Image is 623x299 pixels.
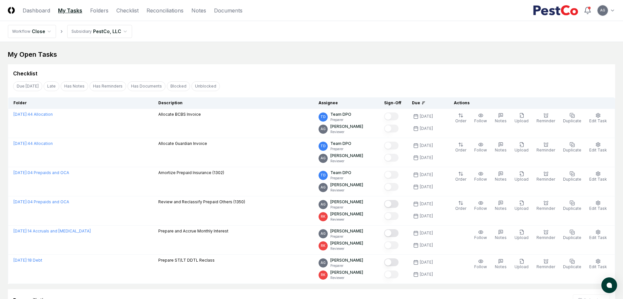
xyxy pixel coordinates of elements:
span: Notes [495,206,507,211]
p: Reviewer [330,159,363,164]
a: Reconciliations [146,7,184,14]
span: AG [321,260,326,265]
button: Due Today [13,81,42,91]
button: Edit Task [588,141,608,154]
div: [DATE] [420,271,433,277]
span: Upload [515,206,529,211]
button: Edit Task [588,111,608,125]
th: Sign-Off [379,97,407,109]
span: Upload [515,264,529,269]
span: Duplicate [563,235,581,240]
p: Reviewer [330,275,363,280]
button: Mark complete [384,125,399,132]
button: Blocked [167,81,190,91]
th: Assignee [313,97,379,109]
p: Reviewer [330,217,363,222]
button: Reminder [535,111,556,125]
span: AG [321,156,326,161]
p: Preparer [330,147,351,151]
span: Follow [474,235,487,240]
button: Duplicate [562,170,583,184]
button: Edit Task [588,257,608,271]
span: [DATE] : [13,258,28,263]
div: Checklist [13,70,37,77]
span: Follow [474,118,487,123]
span: Edit Task [589,235,607,240]
p: Team DPO [330,170,351,176]
p: Preparer [330,205,363,210]
div: My Open Tasks [8,50,615,59]
span: Notes [495,177,507,182]
span: [DATE] : [13,112,28,117]
p: [PERSON_NAME] [330,257,363,263]
div: [DATE] [420,143,433,149]
p: [PERSON_NAME] [330,182,363,188]
span: Follow [474,177,487,182]
button: Follow [473,111,488,125]
button: Follow [473,170,488,184]
button: Mark complete [384,142,399,149]
div: [DATE] [420,242,433,248]
p: Team DPO [330,141,351,147]
button: Duplicate [562,257,583,271]
span: Duplicate [563,118,581,123]
div: Actions [449,100,610,106]
span: Duplicate [563,264,581,269]
nav: breadcrumb [8,25,132,38]
button: Has Notes [61,81,88,91]
a: My Tasks [58,7,82,14]
p: Reviewer [330,130,363,134]
p: Preparer [330,234,363,239]
p: Team DPO [330,111,351,117]
span: Upload [515,177,529,182]
a: [DATE]:04 Prepaids and OCA [13,199,69,204]
span: Edit Task [589,206,607,211]
span: RK [321,243,325,248]
div: [DATE] [420,230,433,236]
button: Reminder [535,141,556,154]
button: Late [44,81,59,91]
div: [DATE] [420,172,433,178]
button: Edit Task [588,170,608,184]
div: [DATE] [420,184,433,190]
button: Duplicate [562,111,583,125]
button: Upload [513,228,530,242]
span: Duplicate [563,177,581,182]
button: Has Reminders [89,81,126,91]
span: Notes [495,148,507,152]
div: Subsidiary [71,29,92,34]
p: [PERSON_NAME] [330,199,363,205]
span: Follow [474,264,487,269]
button: Notes [494,228,508,242]
p: Preparer [330,176,351,181]
button: Follow [473,228,488,242]
button: Reminder [535,199,556,213]
p: Prepare ST/LT DDTL Reclass [158,257,215,263]
button: Order [454,199,468,213]
a: Dashboard [23,7,50,14]
p: Amortize Prepaid Insurance (1302) [158,170,224,176]
a: Checklist [116,7,139,14]
img: Logo [8,7,15,14]
p: Allocate Guardian Invoice [158,141,207,147]
button: Edit Task [588,228,608,242]
a: [DATE]:44 Allocation [13,112,53,117]
button: Mark complete [384,200,399,208]
span: Notes [495,118,507,123]
button: Edit Task [588,199,608,213]
button: Mark complete [384,212,399,220]
span: Reminder [536,148,555,152]
span: Upload [515,235,529,240]
button: Has Documents [127,81,165,91]
a: [DATE]:18 Debt [13,258,42,263]
button: Order [454,111,468,125]
button: Upload [513,111,530,125]
button: Upload [513,170,530,184]
p: Preparer [330,263,363,268]
button: Notes [494,111,508,125]
div: Workflow [12,29,30,34]
button: Reminder [535,228,556,242]
span: Follow [474,206,487,211]
th: Description [153,97,313,109]
span: RK [321,214,325,219]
